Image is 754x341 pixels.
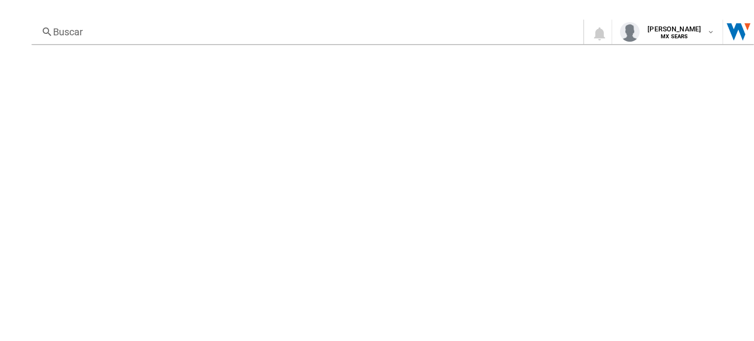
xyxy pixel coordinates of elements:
[584,20,612,44] button: 0 notificación
[612,20,723,44] button: [PERSON_NAME] MX SEARS
[647,24,701,34] span: [PERSON_NAME]
[723,20,754,44] a: Abrir Sitio Wiser
[620,22,640,42] img: profile.jpg
[661,33,688,40] b: MX SEARS
[723,20,754,44] img: wiser-w-icon-blue.png
[53,25,558,39] div: Buscar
